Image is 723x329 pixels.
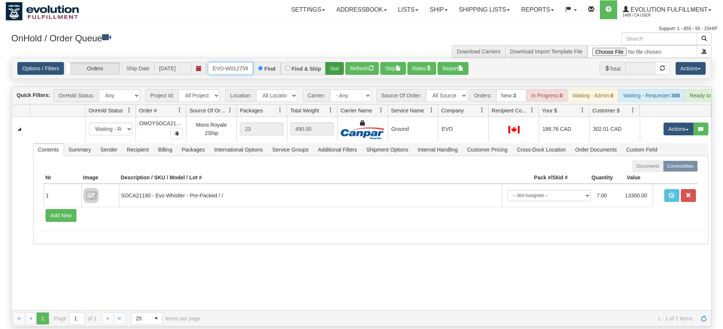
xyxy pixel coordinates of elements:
th: Description / SKU / Model / Lot # [119,172,502,184]
label: Documents [632,161,664,172]
a: Download Carriers [457,49,500,55]
a: Packages filter column settings [274,104,287,117]
strong: 0 [610,92,613,99]
button: Actions [664,123,694,135]
span: Additional Filters [314,144,362,156]
span: Carrier Name [340,107,372,114]
span: Billing [154,144,177,156]
a: Ship [424,0,453,19]
button: Ship [380,62,406,75]
span: Packages [177,144,209,156]
span: Custom Field [622,144,662,156]
a: Options / Filters [17,62,64,75]
span: Shipment Options [362,144,413,156]
img: CA [508,126,520,133]
a: Collapse [15,124,24,134]
a: Settings [285,0,331,19]
a: Your $ filter column settings [576,104,589,117]
button: Report [438,62,468,75]
div: Waiting - Requester: [618,89,685,102]
span: Summary [64,144,96,156]
span: Project Id: [145,89,178,102]
div: Support: 1 - 855 - 55 - 2SHIP [6,26,717,32]
button: Go! [325,62,344,75]
img: logo1488.jpg [6,2,79,21]
img: 8DAB37Fk3hKpn3AAAAAElFTkSuQmCC [84,188,99,203]
span: Order # [139,107,157,114]
span: items per page [131,312,200,325]
span: Total [599,62,625,75]
td: 302.01 CAD [589,117,640,141]
button: Add New [46,209,77,222]
span: 1 - 1 of 1 items [211,315,692,321]
div: In Progress: [526,89,567,102]
span: Recipient [122,144,153,156]
strong: 388 [671,92,680,99]
span: Customer Pricing [462,144,512,156]
span: Company [441,107,464,114]
span: International Options [210,144,267,156]
a: Order # filter column settings [173,104,186,117]
span: Recipient Country [492,107,529,114]
span: Contents [34,144,64,156]
span: Source Of Order [189,107,227,114]
span: select [150,312,162,324]
span: Packages [240,107,263,114]
div: 23 [240,123,284,135]
span: OMOYSOCA21190 [139,120,185,126]
td: EVO [438,117,488,141]
div: 490.00 [290,123,334,135]
td: Ground [388,117,438,141]
a: Company filter column settings [476,104,488,117]
span: Page of 1 [54,312,97,325]
a: Download Import Template File [510,49,583,55]
a: OnHold Status filter column settings [123,104,136,117]
span: OnHold Status [88,107,123,114]
span: Page sizes drop down [131,312,163,325]
a: Service Name filter column settings [425,104,438,117]
img: Canpar [341,127,384,139]
span: Customer $ [592,107,619,114]
div: grid toolbar [12,87,711,105]
a: Customer $ filter column settings [627,104,639,117]
span: OnHold Status: [53,89,99,102]
span: Total Weight [290,107,319,114]
span: Ship Date [122,62,154,75]
span: 1488 / CA User [623,12,679,19]
a: Source Of Order filter column settings [224,104,236,117]
a: Addressbook [331,0,392,19]
a: Shipping lists [453,0,516,19]
th: Image [81,172,119,184]
label: Quick Filters: [17,91,50,99]
input: Import [587,45,697,58]
label: Orders [66,62,120,74]
span: Orders: [469,89,496,102]
h3: OnHold / Order Queue [11,32,356,43]
td: SOCA21190 - Evo Whistler - Pre-Packed / / [119,184,502,207]
th: Pack #/Skid # [502,172,570,184]
span: Location: [225,89,256,102]
button: Refresh [345,62,379,75]
th: Quantity [570,172,615,184]
a: Reports [516,0,560,19]
span: Evolution Fulfillment [629,6,708,13]
label: Commodities [663,161,698,172]
th: Nr [44,172,81,184]
span: Order Documents [571,144,621,156]
a: Refresh [698,312,710,324]
button: Actions [676,62,706,75]
span: Carrier: [303,89,330,102]
div: Mons Royale 2Ship [190,121,233,138]
th: Value [615,172,653,184]
a: Recipient Country filter column settings [526,104,538,117]
input: Order # [208,62,253,75]
span: Source Of Order: [376,89,426,102]
strong: 0 [560,92,563,99]
input: Page 1 [70,312,85,324]
a: Lists [392,0,424,19]
label: Find [264,66,276,71]
td: 7.00 [594,187,622,204]
span: 25 [136,315,146,322]
span: Your $ [542,107,557,114]
a: Carrier Name filter column settings [375,104,387,117]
